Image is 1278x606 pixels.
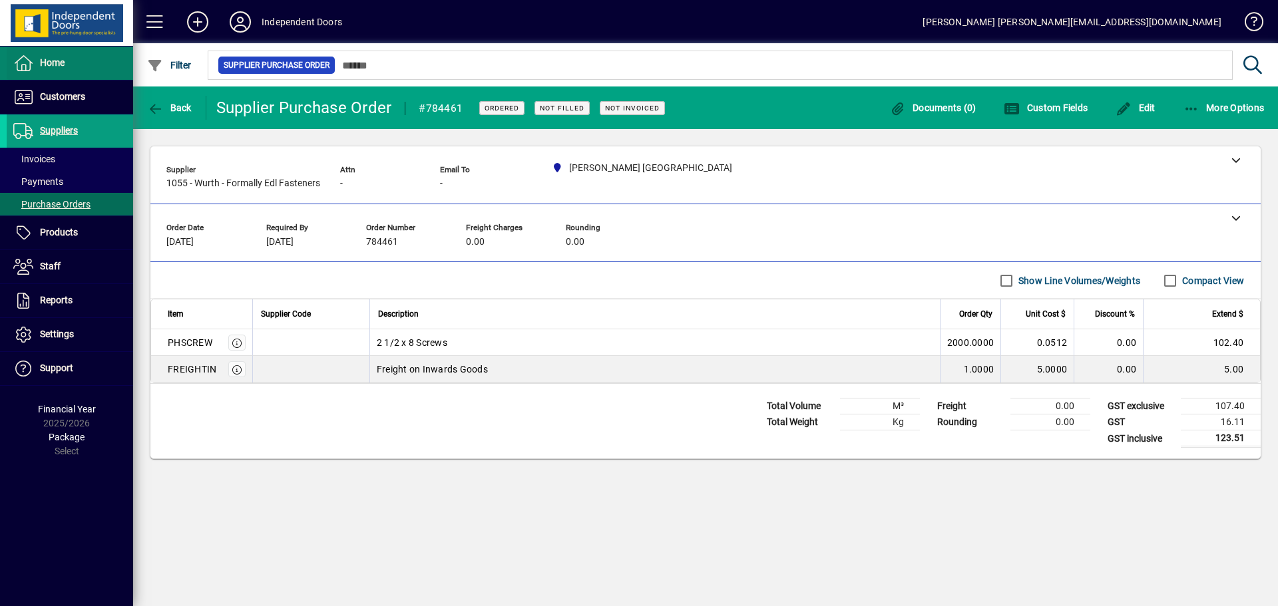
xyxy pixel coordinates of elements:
[1101,398,1181,414] td: GST exclusive
[1004,102,1088,113] span: Custom Fields
[377,336,447,349] span: 2 1/2 x 8 Screws
[1179,274,1244,287] label: Compact View
[1074,356,1143,382] td: 0.00
[840,398,920,414] td: M³
[7,352,133,385] a: Support
[540,104,584,112] span: Not Filled
[13,154,55,164] span: Invoices
[7,47,133,80] a: Home
[1074,329,1143,356] td: 0.00
[887,96,980,120] button: Documents (0)
[38,404,96,414] span: Financial Year
[1181,430,1261,447] td: 123.51
[261,307,311,321] span: Supplier Code
[419,98,463,119] div: #784461
[166,237,194,247] span: [DATE]
[760,398,840,414] td: Total Volume
[1181,398,1261,414] td: 107.40
[168,307,184,321] span: Item
[959,307,992,321] span: Order Qty
[40,91,85,102] span: Customers
[216,97,392,118] div: Supplier Purchase Order
[1116,102,1156,113] span: Edit
[40,329,74,339] span: Settings
[1143,356,1260,382] td: 5.00
[377,363,488,376] span: Freight on Inwards Goods
[1016,274,1140,287] label: Show Line Volumes/Weights
[466,237,485,247] span: 0.00
[1235,3,1261,46] a: Knowledge Base
[890,102,976,113] span: Documents (0)
[7,193,133,216] a: Purchase Orders
[1000,329,1074,356] td: 0.0512
[40,363,73,373] span: Support
[1000,356,1074,382] td: 5.0000
[378,307,419,321] span: Description
[760,414,840,430] td: Total Weight
[166,178,320,189] span: 1055 - Wurth - Formally Edl Fasteners
[40,261,61,271] span: Staff
[940,329,1000,356] td: 2000.0000
[366,237,398,247] span: 784461
[1026,307,1066,321] span: Unit Cost $
[144,53,195,77] button: Filter
[7,284,133,317] a: Reports
[1112,96,1159,120] button: Edit
[144,96,195,120] button: Back
[147,60,192,71] span: Filter
[40,125,78,136] span: Suppliers
[940,356,1000,382] td: 1.0000
[7,170,133,193] a: Payments
[340,178,343,189] span: -
[1010,398,1090,414] td: 0.00
[1181,414,1261,430] td: 16.11
[49,432,85,442] span: Package
[840,414,920,430] td: Kg
[1000,96,1091,120] button: Custom Fields
[168,336,212,349] div: PHSCREW
[147,102,192,113] span: Back
[1095,307,1135,321] span: Discount %
[176,10,219,34] button: Add
[7,318,133,351] a: Settings
[133,96,206,120] app-page-header-button: Back
[13,199,91,210] span: Purchase Orders
[1180,96,1268,120] button: More Options
[923,11,1221,33] div: [PERSON_NAME] [PERSON_NAME][EMAIL_ADDRESS][DOMAIN_NAME]
[266,237,294,247] span: [DATE]
[40,227,78,237] span: Products
[7,250,133,283] a: Staff
[224,59,329,72] span: Supplier Purchase Order
[1143,329,1260,356] td: 102.40
[7,216,133,249] a: Products
[219,10,262,34] button: Profile
[13,176,63,187] span: Payments
[1101,414,1181,430] td: GST
[1212,307,1243,321] span: Extend $
[1010,414,1090,430] td: 0.00
[931,398,1010,414] td: Freight
[1101,430,1181,447] td: GST inclusive
[440,178,443,189] span: -
[485,104,519,112] span: Ordered
[931,414,1010,430] td: Rounding
[605,104,660,112] span: Not Invoiced
[566,237,584,247] span: 0.00
[40,295,73,305] span: Reports
[7,148,133,170] a: Invoices
[262,11,342,33] div: Independent Doors
[168,363,216,376] div: FREIGHTIN
[7,80,133,114] a: Customers
[1183,102,1265,113] span: More Options
[40,57,65,68] span: Home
